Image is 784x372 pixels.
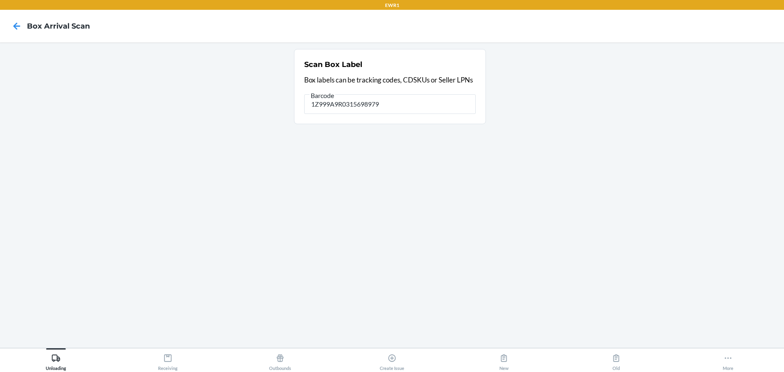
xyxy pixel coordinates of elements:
div: Unloading [46,350,66,371]
div: Outbounds [269,350,291,371]
div: New [499,350,509,371]
span: Barcode [310,91,335,100]
input: Barcode [304,94,476,114]
p: Box labels can be tracking codes, CDSKUs or Seller LPNs [304,75,476,85]
p: EWR1 [385,2,399,9]
button: Receiving [112,348,224,371]
div: Receiving [158,350,178,371]
button: Outbounds [224,348,336,371]
div: Create Issue [380,350,404,371]
h2: Scan Box Label [304,59,362,70]
button: New [448,348,560,371]
button: More [672,348,784,371]
div: Old [612,350,621,371]
div: More [723,350,733,371]
button: Create Issue [336,348,448,371]
button: Old [560,348,672,371]
h4: Box Arrival Scan [27,21,90,31]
